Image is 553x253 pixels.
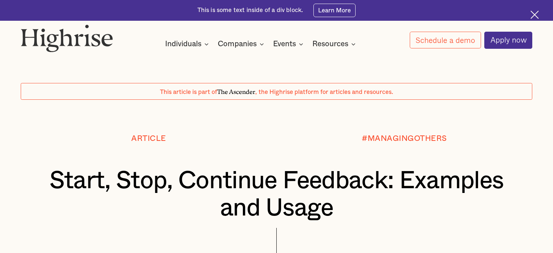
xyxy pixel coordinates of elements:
div: Article [131,134,166,143]
div: Resources [312,40,358,48]
div: Events [273,40,305,48]
div: #MANAGINGOTHERS [362,134,447,143]
span: , the Highrise platform for articles and resources. [255,89,393,95]
div: Individuals [165,40,201,48]
span: The Ascender [217,87,255,94]
div: Companies [218,40,257,48]
a: Schedule a demo [410,32,481,48]
a: Learn More [313,4,356,17]
img: Highrise logo [21,24,113,52]
h1: Start, Stop, Continue Feedback: Examples and Usage [42,167,511,221]
div: Events [273,40,296,48]
div: Individuals [165,40,211,48]
img: Cross icon [530,11,539,19]
div: Companies [218,40,266,48]
div: This is some text inside of a div block. [197,6,303,15]
div: Resources [312,40,348,48]
span: This article is part of [160,89,217,95]
a: Apply now [484,32,532,49]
